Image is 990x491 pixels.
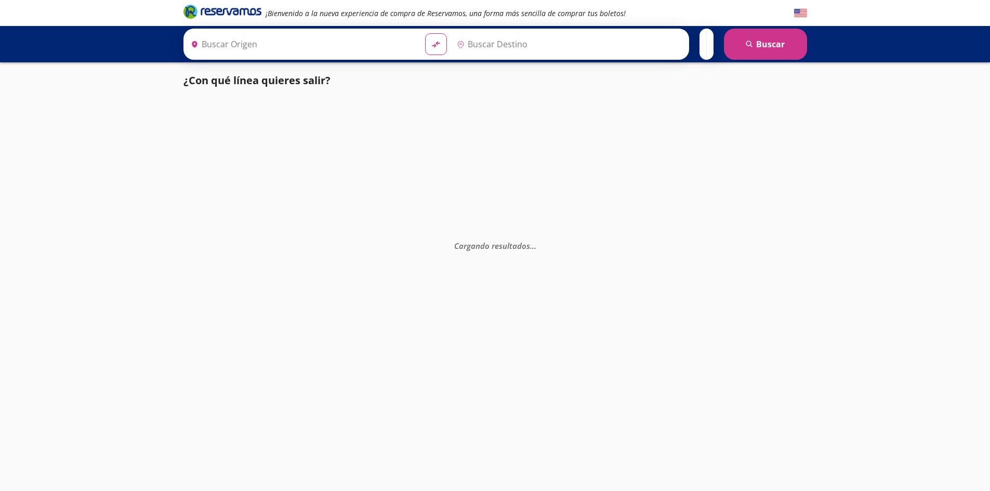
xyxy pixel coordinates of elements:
[183,4,261,19] i: Brand Logo
[183,4,261,22] a: Brand Logo
[534,240,536,250] span: .
[454,240,536,250] em: Cargando resultados
[453,31,683,57] input: Buscar Destino
[266,8,626,18] em: ¡Bienvenido a la nueva experiencia de compra de Reservamos, una forma más sencilla de comprar tus...
[532,240,534,250] span: .
[187,31,417,57] input: Buscar Origen
[530,240,532,250] span: .
[724,29,807,60] button: Buscar
[183,73,331,88] p: ¿Con qué línea quieres salir?
[794,7,807,20] button: English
